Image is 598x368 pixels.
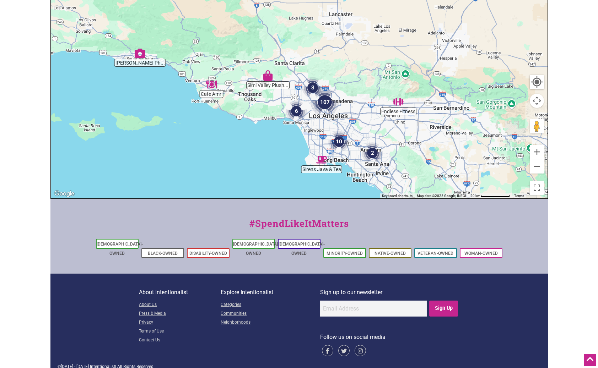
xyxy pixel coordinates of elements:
[139,327,221,336] a: Terms of Use
[263,70,273,81] div: Simi Valley Plush Toys and Gifts
[206,79,217,90] div: Cafe Amri
[530,94,544,108] button: Map camera controls
[302,77,323,98] div: 3
[311,88,339,116] div: 107
[316,154,327,165] div: Sirens Java & Tea
[139,318,221,327] a: Privacy
[221,301,320,309] a: Categories
[221,288,320,297] p: Explore Intentionalist
[328,131,350,152] div: 10
[148,251,178,256] a: Black-Owned
[530,159,544,174] button: Zoom out
[530,145,544,159] button: Zoom in
[320,288,459,297] p: Sign up to our newsletter
[320,301,427,317] input: Email Address
[327,251,363,256] a: Minority-Owned
[221,318,320,327] a: Neighborhoods
[53,189,76,198] img: Google
[584,354,596,366] div: Scroll Back to Top
[529,180,545,196] button: Toggle fullscreen view
[97,242,143,256] a: [DEMOGRAPHIC_DATA]-Owned
[320,333,459,342] p: Follow us on social media
[53,189,76,198] a: Open this area in Google Maps (opens a new window)
[429,301,458,317] input: Sign Up
[139,301,221,309] a: About Us
[530,119,544,133] button: Drag Pegman onto the map to open Street View
[393,97,404,107] div: Endless Fitness
[135,48,145,59] div: Danielle Motif Photography
[382,193,413,198] button: Keyboard shortcuts
[468,193,512,198] button: Map Scale: 20 km per 79 pixels
[362,142,383,164] div: 2
[530,75,544,89] button: Your Location
[417,251,453,256] a: Veteran-Owned
[417,194,466,198] span: Map data ©2025 Google, INEGI
[139,309,221,318] a: Press & Media
[50,216,548,237] div: #SpendLikeItMatters
[286,100,307,122] div: 6
[470,194,480,198] span: 20 km
[375,251,406,256] a: Native-Owned
[139,288,221,297] p: About Intentionalist
[464,251,498,256] a: Woman-Owned
[279,242,325,256] a: [DEMOGRAPHIC_DATA]-Owned
[514,194,524,198] a: Terms (opens in new tab)
[189,251,227,256] a: Disability-Owned
[233,242,279,256] a: [DEMOGRAPHIC_DATA]-Owned
[139,336,221,345] a: Contact Us
[221,309,320,318] a: Communities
